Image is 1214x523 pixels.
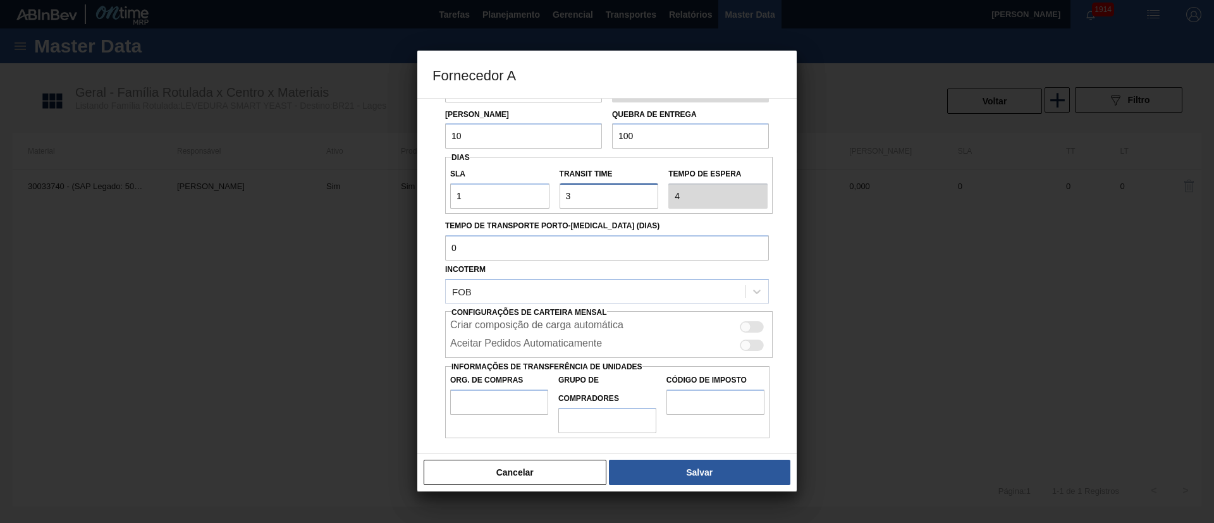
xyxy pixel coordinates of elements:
label: Grupo de Compradores [558,371,656,408]
h3: Fornecedor A [417,51,797,99]
label: Quebra de entrega [612,110,697,119]
div: Essa configuração habilita a criação automática de composição de carga do lado do fornecedor caso... [445,316,773,335]
div: Essa configuração habilita aceite automático do pedido do lado do fornecedor [445,335,773,353]
label: Informações de Transferência de Unidades [451,362,642,371]
button: Salvar [609,460,790,485]
label: Org. de Compras [450,371,548,390]
label: Transit Time [560,165,659,183]
label: SLA [450,165,549,183]
div: FOB [452,286,472,297]
button: Cancelar [424,460,606,485]
span: Configurações de Carteira Mensal [451,308,607,317]
label: Tempo de espera [668,165,768,183]
label: Tempo de Transporte Porto-[MEDICAL_DATA] (dias) [445,217,769,235]
label: [PERSON_NAME] [445,110,509,119]
label: Criar composição de carga automática [450,319,623,335]
label: Incoterm [445,265,486,274]
label: Aceitar Pedidos Automaticamente [450,338,602,353]
label: Código de Imposto [666,371,764,390]
span: Dias [451,153,470,162]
